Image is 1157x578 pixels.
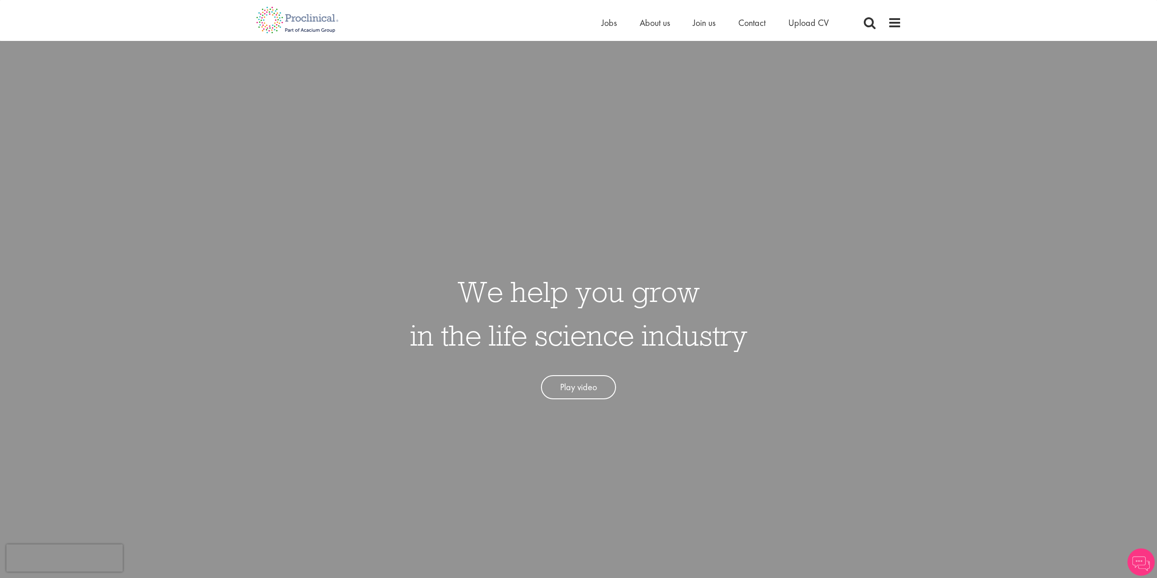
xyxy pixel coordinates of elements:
[738,17,766,29] a: Contact
[1127,548,1155,576] img: Chatbot
[410,270,747,357] h1: We help you grow in the life science industry
[640,17,670,29] a: About us
[693,17,716,29] a: Join us
[541,375,616,399] a: Play video
[788,17,829,29] a: Upload CV
[601,17,617,29] a: Jobs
